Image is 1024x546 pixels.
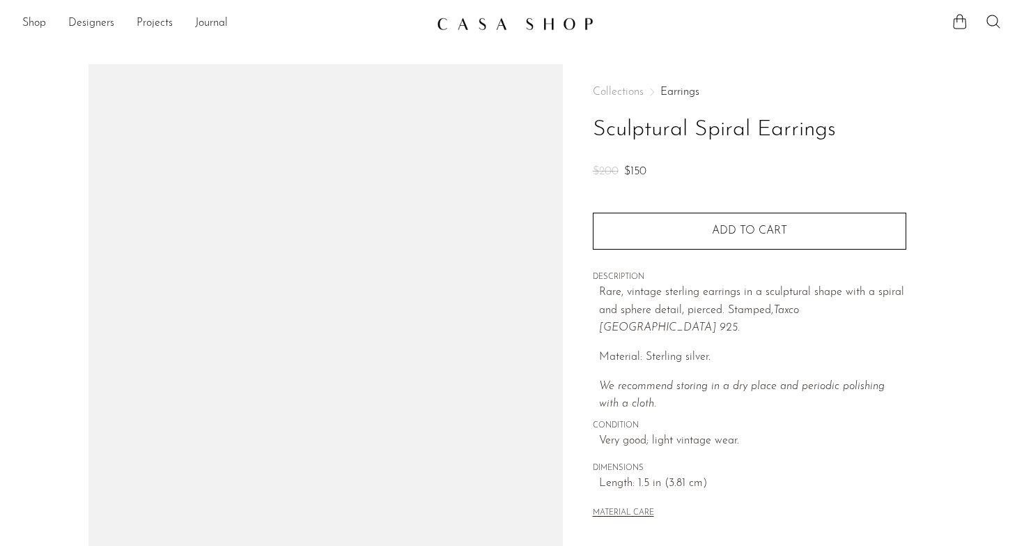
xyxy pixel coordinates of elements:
span: Very good; light vintage wear. [599,432,906,450]
span: DESCRIPTION [593,271,906,284]
span: $200 [593,166,619,177]
span: CONDITION [593,420,906,432]
a: Earrings [660,86,699,98]
p: Rare, vintage sterling earrings in a sculptural shape with a spiral and sphere detail, pierced. S... [599,284,906,338]
button: MATERIAL CARE [593,508,654,519]
button: Add to cart [593,213,906,249]
a: Journal [195,15,228,33]
a: Shop [22,15,46,33]
a: Designers [68,15,114,33]
span: Add to cart [712,225,787,236]
nav: Desktop navigation [22,12,426,36]
h1: Sculptural Spiral Earrings [593,112,906,148]
a: Projects [137,15,173,33]
nav: Breadcrumbs [593,86,906,98]
i: We recommend storing in a dry place and periodic polishing with a cloth. [599,381,885,410]
span: DIMENSIONS [593,462,906,475]
span: Length: 1.5 in (3.81 cm) [599,475,906,493]
span: $150 [624,166,646,177]
p: Material: Sterling silver. [599,349,906,367]
ul: NEW HEADER MENU [22,12,426,36]
span: Collections [593,86,644,98]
